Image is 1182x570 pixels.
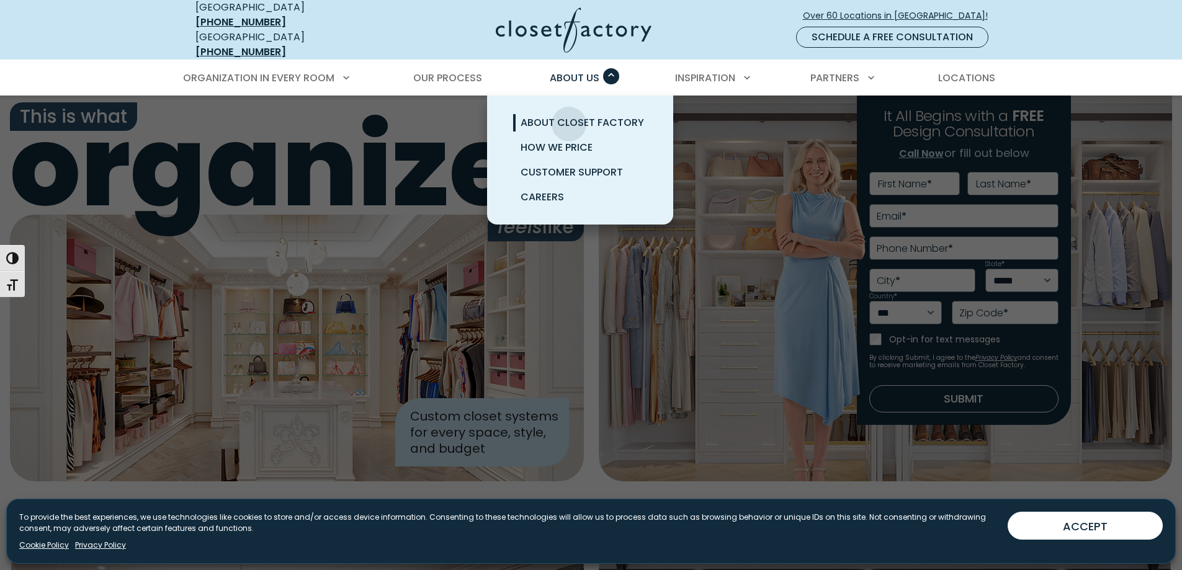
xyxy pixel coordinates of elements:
[487,96,673,225] ul: About Us submenu
[550,71,599,85] span: About Us
[174,61,1008,96] nav: Primary Menu
[183,71,334,85] span: Organization in Every Room
[521,165,623,179] span: Customer Support
[802,5,998,27] a: Over 60 Locations in [GEOGRAPHIC_DATA]!
[75,540,126,551] a: Privacy Policy
[796,27,988,48] a: Schedule a Free Consultation
[810,71,859,85] span: Partners
[1008,512,1163,540] button: ACCEPT
[19,540,69,551] a: Cookie Policy
[496,7,651,53] img: Closet Factory Logo
[195,30,375,60] div: [GEOGRAPHIC_DATA]
[195,45,286,59] a: [PHONE_NUMBER]
[195,15,286,29] a: [PHONE_NUMBER]
[803,9,998,22] span: Over 60 Locations in [GEOGRAPHIC_DATA]!
[938,71,995,85] span: Locations
[19,512,998,534] p: To provide the best experiences, we use technologies like cookies to store and/or access device i...
[413,71,482,85] span: Our Process
[521,140,593,154] span: How We Price
[521,115,644,130] span: About Closet Factory
[521,190,564,204] span: Careers
[675,71,735,85] span: Inspiration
